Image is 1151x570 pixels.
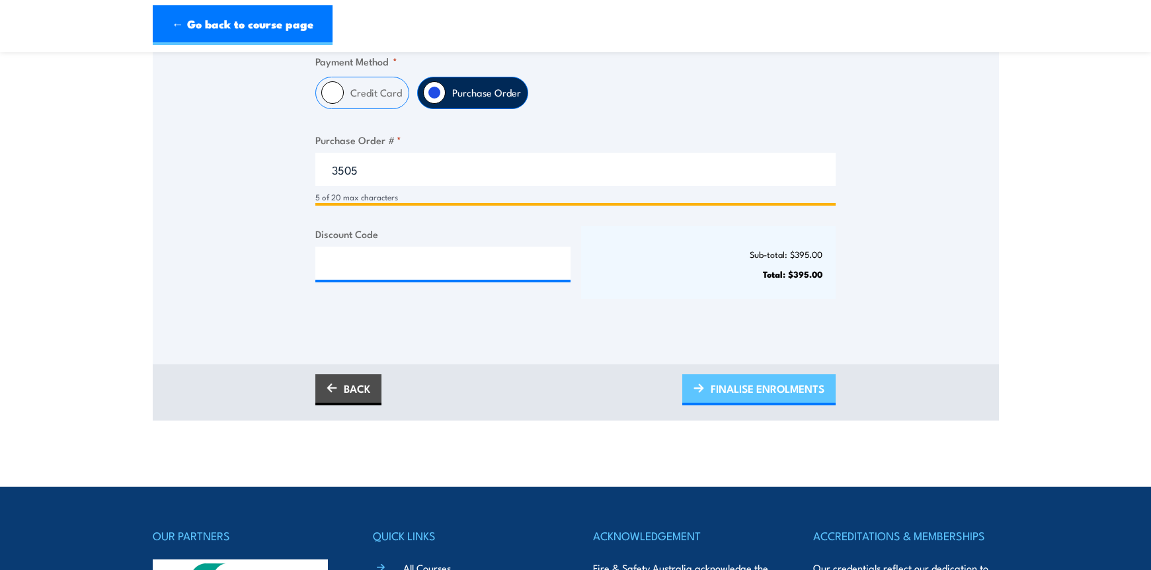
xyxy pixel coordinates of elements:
label: Purchase Order # [315,132,836,147]
legend: Payment Method [315,54,397,69]
a: ← Go back to course page [153,5,333,45]
p: Sub-total: $395.00 [594,249,823,259]
span: FINALISE ENROLMENTS [711,371,824,406]
a: BACK [315,374,381,405]
h4: OUR PARTNERS [153,526,338,545]
label: Discount Code [315,226,571,241]
h4: QUICK LINKS [373,526,558,545]
label: Credit Card [344,77,409,108]
div: 5 of 20 max characters [315,191,836,204]
strong: Total: $395.00 [763,267,822,280]
h4: ACCREDITATIONS & MEMBERSHIPS [813,526,998,545]
h4: ACKNOWLEDGEMENT [593,526,778,545]
label: Purchase Order [446,77,528,108]
a: FINALISE ENROLMENTS [682,374,836,405]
